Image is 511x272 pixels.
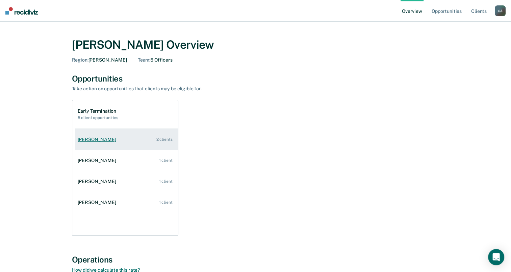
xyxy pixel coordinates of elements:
[495,5,506,16] div: G A
[78,137,119,142] div: [PERSON_NAME]
[72,74,439,84] div: Opportunities
[72,86,308,92] div: Take action on opportunities that clients may be eligible for.
[72,38,439,52] div: [PERSON_NAME] Overview
[78,200,119,205] div: [PERSON_NAME]
[138,57,150,63] span: Team :
[138,57,173,63] div: 5 Officers
[72,255,439,265] div: Operations
[159,200,172,205] div: 1 client
[78,179,119,184] div: [PERSON_NAME]
[75,172,178,191] a: [PERSON_NAME] 1 client
[156,137,173,142] div: 2 clients
[159,179,172,184] div: 1 client
[75,151,178,170] a: [PERSON_NAME] 1 client
[78,108,118,114] h1: Early Termination
[78,158,119,163] div: [PERSON_NAME]
[75,130,178,149] a: [PERSON_NAME] 2 clients
[72,57,88,63] span: Region :
[75,193,178,212] a: [PERSON_NAME] 1 client
[488,249,504,265] div: Open Intercom Messenger
[5,7,38,15] img: Recidiviz
[495,5,506,16] button: GA
[159,158,172,163] div: 1 client
[78,115,118,120] h2: 5 client opportunities
[72,57,127,63] div: [PERSON_NAME]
